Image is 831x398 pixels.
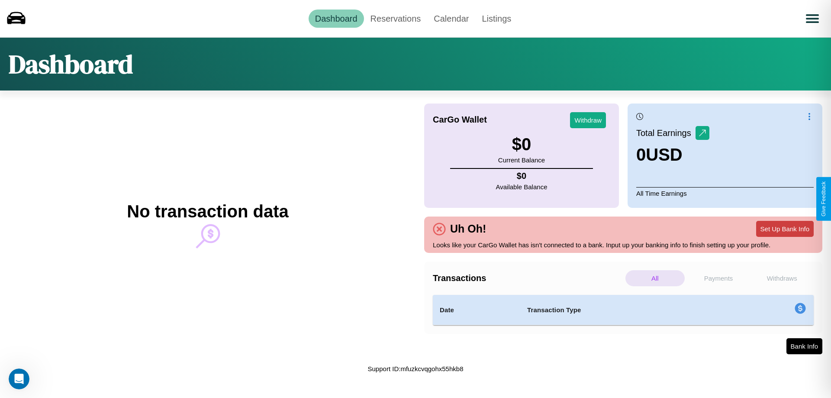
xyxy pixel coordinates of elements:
[433,295,814,325] table: simple table
[127,202,288,221] h2: No transaction data
[786,338,822,354] button: Bank Info
[800,6,825,31] button: Open menu
[440,305,513,315] h4: Date
[309,10,364,28] a: Dashboard
[9,46,133,82] h1: Dashboard
[636,125,696,141] p: Total Earnings
[433,239,814,251] p: Looks like your CarGo Wallet has isn't connected to a bank. Input up your banking info to finish ...
[496,181,548,193] p: Available Balance
[496,171,548,181] h4: $ 0
[689,270,748,286] p: Payments
[527,305,724,315] h4: Transaction Type
[752,270,812,286] p: Withdraws
[427,10,475,28] a: Calendar
[368,363,464,375] p: Support ID: mfuzkcvqgohx55hkb8
[498,154,545,166] p: Current Balance
[9,369,29,389] iframe: Intercom live chat
[433,115,487,125] h4: CarGo Wallet
[636,187,814,199] p: All Time Earnings
[498,135,545,154] h3: $ 0
[433,273,623,283] h4: Transactions
[475,10,518,28] a: Listings
[364,10,428,28] a: Reservations
[446,223,490,235] h4: Uh Oh!
[625,270,685,286] p: All
[570,112,606,128] button: Withdraw
[821,181,827,217] div: Give Feedback
[636,145,709,165] h3: 0 USD
[756,221,814,237] button: Set Up Bank Info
